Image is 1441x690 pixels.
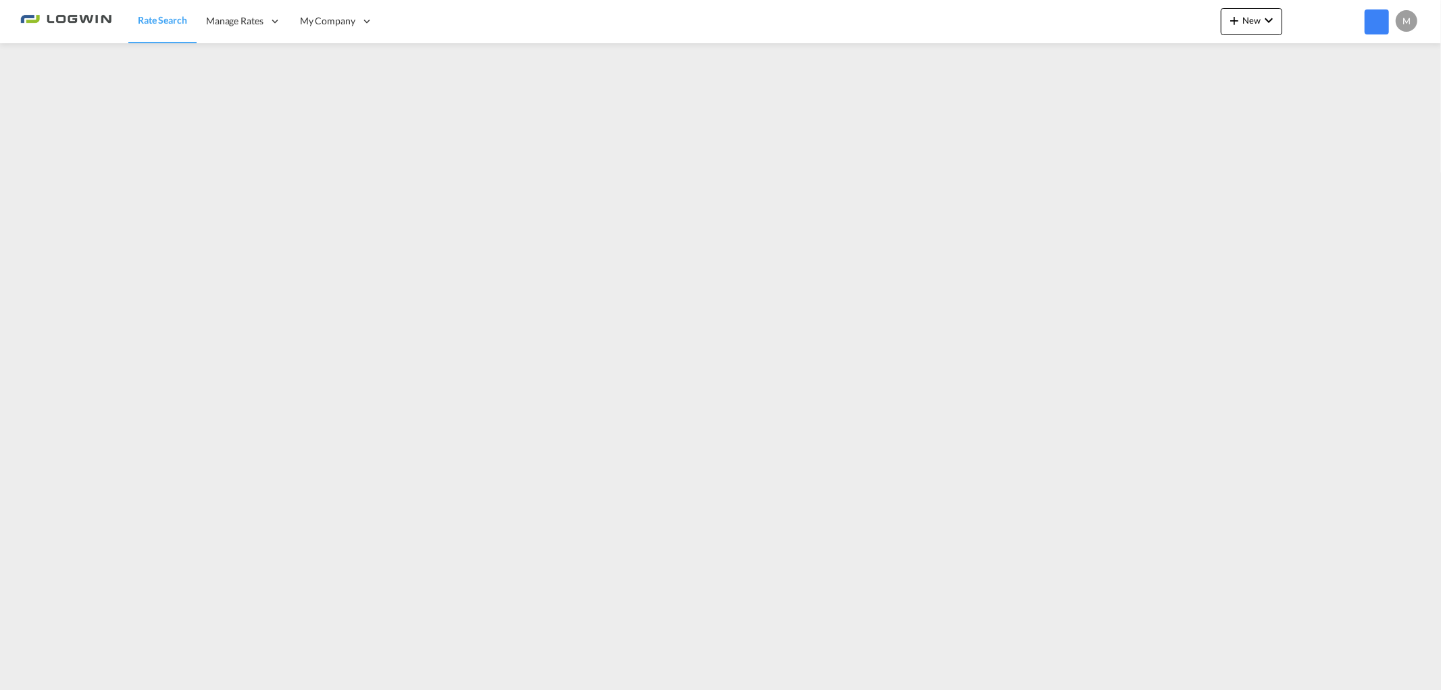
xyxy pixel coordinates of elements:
div: Help [1335,9,1365,34]
span: Manage Rates [206,14,263,28]
div: M [1396,10,1417,32]
md-icon: icon-plus 400-fg [1226,12,1242,28]
span: Rate Search [138,14,187,26]
span: Help [1335,9,1358,32]
md-icon: icon-chevron-down [1261,12,1277,28]
span: My Company [300,14,355,28]
span: New [1226,15,1277,26]
iframe: Chat [1384,629,1431,680]
button: icon-plus 400-fgNewicon-chevron-down [1221,8,1282,35]
img: 2761ae10d95411efa20a1f5e0282d2d7.png [20,6,111,36]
